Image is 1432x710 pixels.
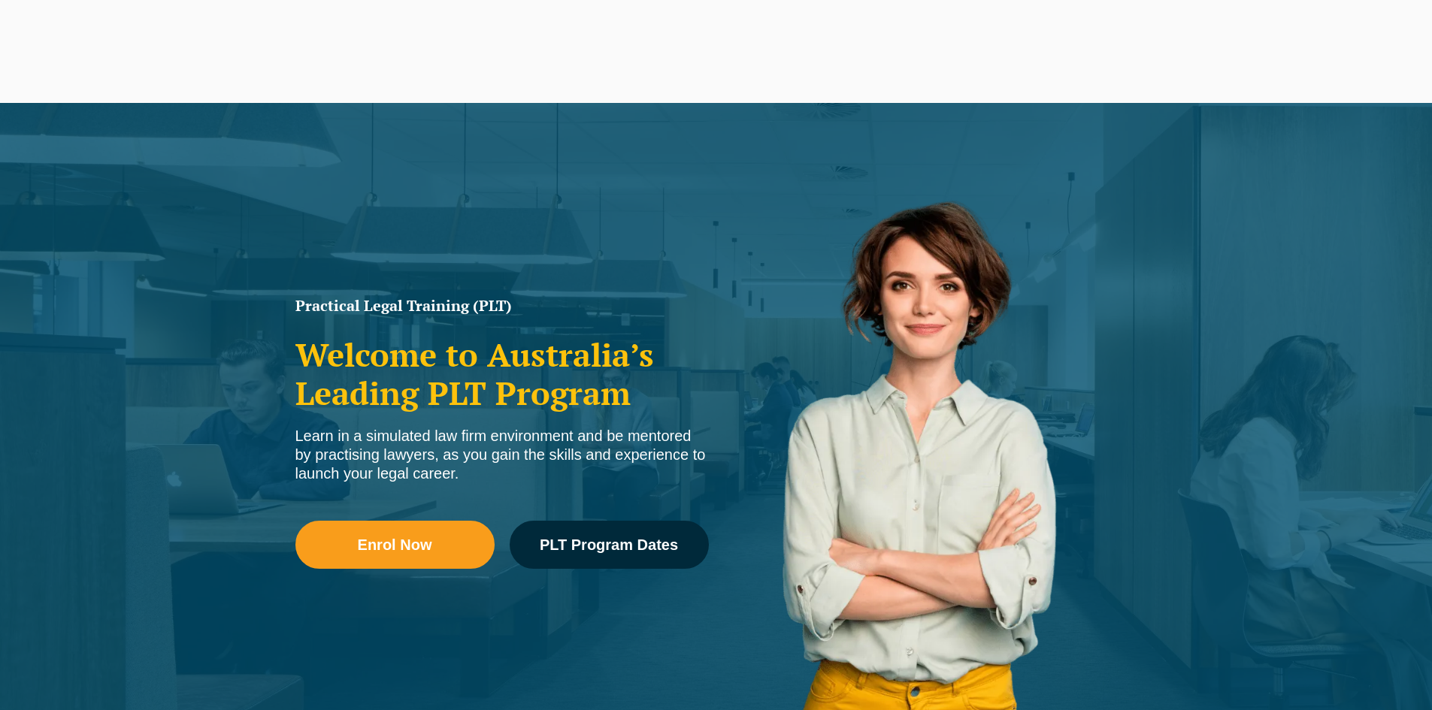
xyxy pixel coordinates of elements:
[358,537,432,552] span: Enrol Now
[510,521,709,569] a: PLT Program Dates
[295,298,709,313] h1: Practical Legal Training (PLT)
[295,521,495,569] a: Enrol Now
[295,336,709,412] h2: Welcome to Australia’s Leading PLT Program
[540,537,678,552] span: PLT Program Dates
[295,427,709,483] div: Learn in a simulated law firm environment and be mentored by practising lawyers, as you gain the ...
